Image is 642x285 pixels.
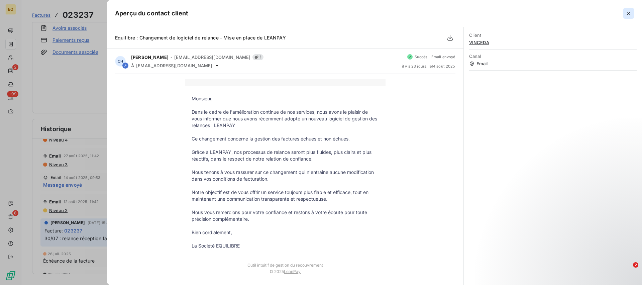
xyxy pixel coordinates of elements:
[508,220,642,267] iframe: Intercom notifications message
[185,268,386,281] td: © 2025
[415,55,455,59] span: Succès - Email envoyé
[192,189,379,202] p: Notre objectif est de vous offrir un service toujours plus fiable et efficace, tout en maintenant...
[469,54,637,59] span: Canal
[192,209,379,222] p: Nous vous remercions pour votre confiance et restons à votre écoute pour toute précision compléme...
[185,256,386,268] td: Outil intuitif de gestion du recouvrement
[136,63,212,68] span: [EMAIL_ADDRESS][DOMAIN_NAME]
[192,109,379,129] p: Dans le cadre de l'amélioration continue de nos services, nous avons le plaisir de vous informer ...
[469,61,637,66] span: Email
[402,64,455,68] span: il y a 23 jours , le 14 août 2025
[171,55,172,59] span: -
[619,262,635,278] iframe: Intercom live chat
[192,243,379,249] p: La Société EQUILIBRE
[633,262,638,268] span: 2
[192,229,379,236] p: Bien cordialement,
[192,169,379,182] p: Nous tenons à vous rassurer sur ce changement qui n'entraîne aucune modification dans vos conditi...
[284,269,301,274] a: LeanPay
[192,135,379,142] p: Ce changement concerne la gestion des factures échues et non échues.
[192,149,379,162] p: Grâce à LEANPAY, nos processus de relance seront plus fluides, plus clairs et plus réactifs, dans...
[252,54,263,60] span: 1
[131,55,169,60] span: [PERSON_NAME]
[469,40,637,45] span: VINCEDA
[115,9,189,18] h5: Aperçu du contact client
[115,56,126,67] div: CH
[174,55,250,60] span: [EMAIL_ADDRESS][DOMAIN_NAME]
[192,95,379,102] p: Monsieur,
[131,63,134,68] span: À
[469,32,637,38] span: Client
[115,35,286,40] span: Equilibre : Changement de logiciel de relance - Mise en place de LEANPAY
